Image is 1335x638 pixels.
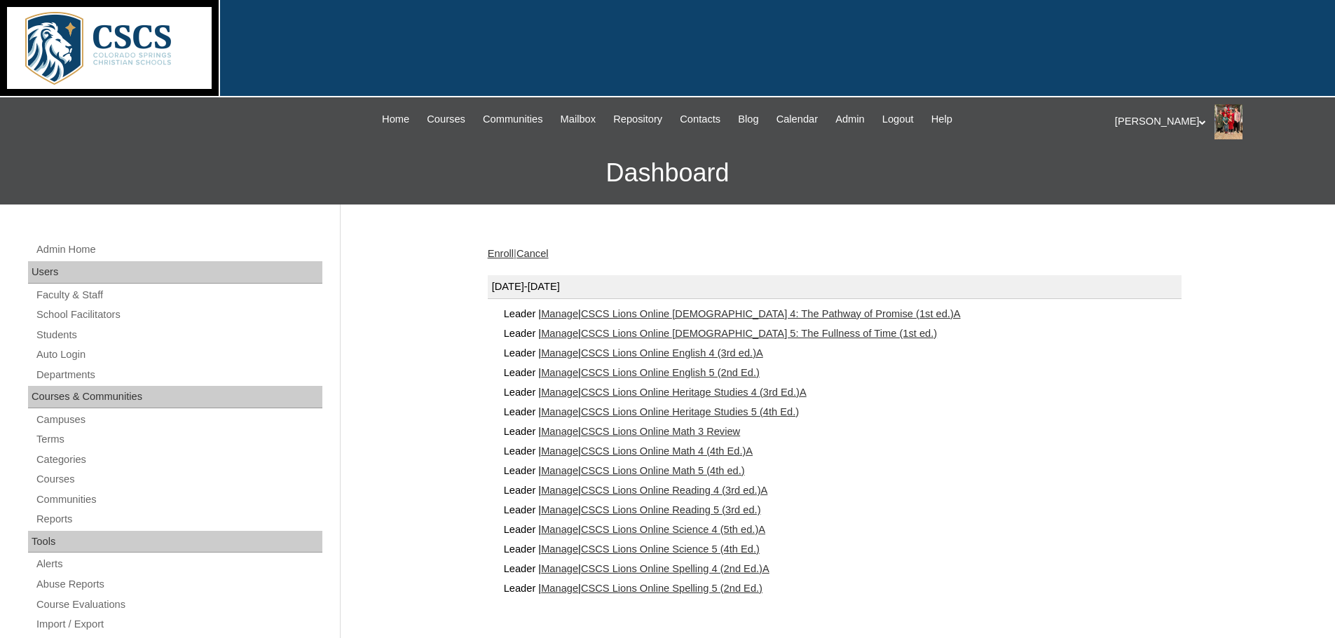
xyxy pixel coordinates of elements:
span: Contacts [680,111,720,127]
a: Manage [541,406,578,417]
a: CSCS Lions Online [DEMOGRAPHIC_DATA] 5: The Fullness of Time (1st ed.) [581,328,937,339]
a: Blog [731,111,765,127]
a: Campuses [35,411,322,429]
div: [PERSON_NAME] [1115,104,1321,139]
a: Admin [828,111,872,127]
a: Terms [35,431,322,448]
a: Cancel [516,248,549,259]
a: Manage [541,308,578,319]
span: Calendar [776,111,818,127]
span: Help [931,111,952,127]
a: CSCS Lions Online Math 4 (4th Ed.)A [581,445,753,457]
div: Tools [28,531,322,553]
span: Admin [835,111,865,127]
span: Courses [427,111,465,127]
a: CSCS Lions Online English 5 (2nd Ed.) [581,367,760,378]
a: CSCS Lions Online Reading 4 (3rd ed.)A [581,485,767,496]
div: Courses & Communities [28,386,322,408]
a: CSCS Lions Online Math 5 (4th ed.) [581,465,745,476]
a: Manage [541,485,578,496]
a: Mailbox [554,111,603,127]
a: Manage [541,583,578,594]
span: Repository [613,111,662,127]
a: Courses [35,471,322,488]
div: Users [28,261,322,284]
div: Leader | | [502,304,1182,324]
div: Leader | | [502,520,1182,539]
a: CSCS Lions Online [DEMOGRAPHIC_DATA] 4: The Pathway of Promise (1st ed.)A [581,308,961,319]
span: Mailbox [561,111,596,127]
a: Manage [541,563,578,574]
a: Faculty & Staff [35,286,322,304]
a: Communities [476,111,550,127]
a: Course Evaluations [35,596,322,613]
span: Blog [738,111,758,127]
a: CSCS Lions Online Heritage Studies 5 (4th Ed.) [581,406,799,417]
a: Manage [541,445,578,457]
a: Manage [541,328,578,339]
a: Admin Home [35,241,322,258]
a: Abuse Reports [35,576,322,593]
div: Leader | | [502,480,1182,500]
div: [DATE]-[DATE] [488,275,1182,299]
div: Leader | | [502,500,1182,520]
a: Categories [35,451,322,469]
a: CSCS Lions Online Science 4 (5th ed.)A [581,524,765,535]
div: Leader | | [502,539,1182,559]
img: logo-white.png [7,7,212,89]
div: Leader | | [502,441,1182,461]
a: Auto Login [35,346,322,363]
div: Leader | | [502,324,1182,343]
span: Logout [882,111,914,127]
a: Departments [35,366,322,384]
div: Leader | | [502,578,1182,598]
a: Alerts [35,555,322,573]
a: Calendar [769,111,825,127]
img: Stephanie Phillips [1214,104,1242,139]
a: School Facilitators [35,306,322,324]
span: Home [382,111,409,127]
a: Manage [541,347,578,359]
a: CSCS Lions Online Science 5 (4th Ed.) [581,543,760,555]
a: Repository [606,111,669,127]
a: Home [375,111,416,127]
div: Leader | | [502,559,1182,578]
div: Leader | | [502,363,1182,382]
a: Reports [35,511,322,528]
h3: Dashboard [7,141,1328,204]
a: Manage [541,426,578,437]
a: Import / Export [35,616,322,633]
a: Contacts [673,111,727,127]
a: Logout [875,111,921,127]
a: Communities [35,491,322,508]
a: Help [924,111,959,127]
a: CSCS Lions Online Math 3 Review [581,426,740,437]
a: Manage [541,504,578,515]
div: Leader | | [502,402,1182,422]
a: Manage [541,465,578,476]
div: Leader | | [502,422,1182,441]
a: CSCS Lions Online Heritage Studies 4 (3rd Ed.)A [581,387,807,398]
div: Leader | | [502,461,1182,480]
div: | [488,247,1182,261]
a: Enroll [488,248,514,259]
div: Leader | | [502,343,1182,363]
a: Courses [420,111,472,127]
a: CSCS Lions Online Reading 5 (3rd ed.) [581,504,761,515]
div: Leader | | [502,382,1182,402]
a: CSCS Lions Online Spelling 4 (2nd Ed.)A [581,563,769,574]
a: CSCS Lions Online English 4 (3rd ed.)A [581,347,763,359]
span: Communities [483,111,543,127]
a: Manage [541,367,578,378]
a: CSCS Lions Online Spelling 5 (2nd Ed.) [581,583,762,594]
a: Students [35,326,322,344]
a: Manage [541,387,578,398]
a: Manage [541,543,578,555]
a: Manage [541,524,578,535]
